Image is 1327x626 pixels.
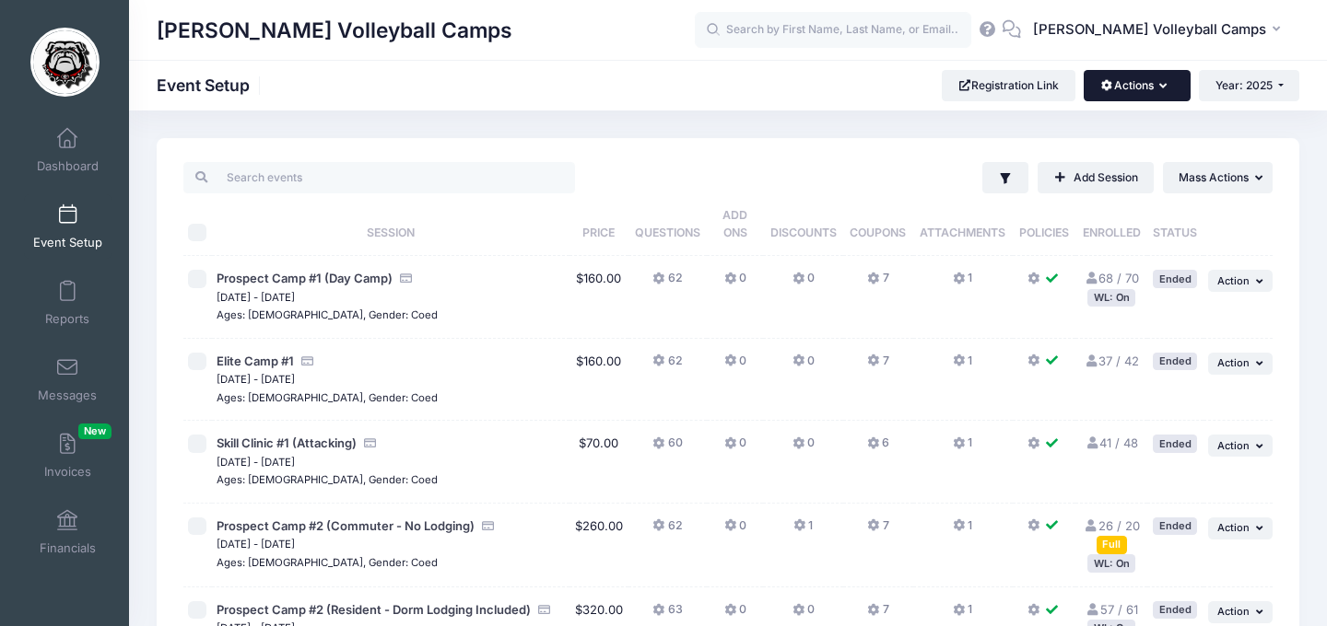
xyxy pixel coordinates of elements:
[1208,517,1273,539] button: Action
[770,226,837,239] span: Discounts
[1179,170,1249,184] span: Mass Actions
[24,118,112,182] a: Dashboard
[300,355,315,367] i: Accepting Credit Card Payments
[1208,353,1273,375] button: Action
[37,158,99,174] span: Dashboard
[1085,435,1138,450] a: 41 / 48
[763,193,843,256] th: Discounts
[1153,601,1197,619] div: Ended
[724,270,746,296] button: 0
[217,602,531,617] span: Prospect Camp #2 (Resident - Dorm Lodging Included)
[217,391,438,404] small: Ages: [DEMOGRAPHIC_DATA], Gender: Coed
[217,556,438,569] small: Ages: [DEMOGRAPHIC_DATA], Gender: Coed
[570,504,628,587] td: $260.00
[913,193,1013,256] th: Attachments
[1038,162,1154,193] a: Add Session
[24,194,112,259] a: Event Setup
[1019,226,1069,239] span: Policies
[722,208,747,239] span: Add Ons
[217,373,295,386] small: [DATE] - [DATE]
[1217,439,1250,452] span: Action
[24,423,112,488] a: InvoicesNew
[1217,521,1250,534] span: Action
[1075,193,1146,256] th: Enrolled
[843,193,912,256] th: Coupons
[217,538,295,551] small: [DATE] - [DATE]
[628,193,708,256] th: Questions
[1217,274,1250,287] span: Action
[24,500,112,564] a: Financials
[1153,353,1197,370] div: Ended
[953,353,972,379] button: 1
[78,423,112,439] span: New
[217,518,475,533] span: Prospect Camp #2 (Commuter - No Lodging)
[1217,605,1250,618] span: Action
[1033,19,1266,40] span: [PERSON_NAME] Volleyball Camps
[24,271,112,335] a: Reports
[1199,70,1299,101] button: Year: 2025
[1097,536,1127,553] div: Full
[942,70,1075,101] a: Registration Link
[217,473,438,486] small: Ages: [DEMOGRAPHIC_DATA], Gender: Coed
[183,162,575,193] input: Search events
[1215,78,1273,92] span: Year: 2025
[40,540,96,556] span: Financials
[157,9,512,52] h1: [PERSON_NAME] Volleyball Camps
[45,311,89,327] span: Reports
[867,270,888,296] button: 7
[570,193,628,256] th: Price
[1083,518,1139,551] a: 26 / 20 Full
[481,520,496,532] i: Accepting Credit Card Payments
[44,464,91,480] span: Invoices
[953,270,972,296] button: 1
[1085,602,1137,617] a: 57 / 61
[793,517,813,544] button: 1
[867,353,888,379] button: 7
[1217,356,1250,369] span: Action
[867,517,888,544] button: 7
[1153,270,1197,287] div: Ended
[635,226,700,239] span: Questions
[953,517,972,544] button: 1
[1163,162,1273,193] button: Mass Actions
[217,435,357,450] span: Skill Clinic #1 (Attacking)
[217,271,393,285] span: Prospect Camp #1 (Day Camp)
[953,435,972,461] button: 1
[1013,193,1075,256] th: Policies
[793,353,815,379] button: 0
[33,235,102,250] span: Event Setup
[1084,271,1139,285] a: 68 / 70
[695,12,971,49] input: Search by First Name, Last Name, or Email...
[1208,435,1273,457] button: Action
[920,226,1005,239] span: Attachments
[1084,354,1139,368] a: 37 / 42
[1153,435,1197,452] div: Ended
[652,517,682,544] button: 62
[212,193,569,256] th: Session
[570,421,628,504] td: $70.00
[570,256,628,339] td: $160.00
[399,272,414,284] i: Accepting Credit Card Payments
[1087,554,1135,572] div: WL: On
[1208,601,1273,623] button: Action
[363,437,378,449] i: Accepting Credit Card Payments
[724,353,746,379] button: 0
[724,435,746,461] button: 0
[157,75,265,95] h1: Event Setup
[867,435,889,461] button: 6
[1021,9,1299,52] button: [PERSON_NAME] Volleyball Camps
[652,353,682,379] button: 62
[1208,270,1273,292] button: Action
[1153,517,1197,535] div: Ended
[537,604,552,616] i: Accepting Credit Card Payments
[217,291,295,304] small: [DATE] - [DATE]
[1087,289,1135,307] div: WL: On
[850,226,906,239] span: Coupons
[793,270,815,296] button: 0
[217,456,295,469] small: [DATE] - [DATE]
[724,517,746,544] button: 0
[652,270,682,296] button: 62
[570,339,628,422] td: $160.00
[707,193,763,256] th: Add Ons
[30,28,100,97] img: Tom Black Volleyball Camps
